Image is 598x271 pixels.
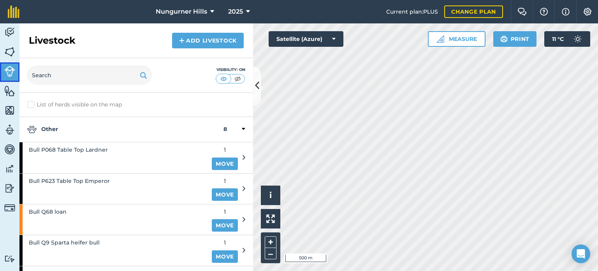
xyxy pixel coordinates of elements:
[444,5,503,18] a: Change plan
[29,145,108,154] span: Bull P068 Table Top Lardner
[269,31,343,47] button: Satellite (Azure)
[27,125,37,134] img: svg+xml;base64,PD94bWwgdmVyc2lvbj0iMS4wIiBlbmNvZGluZz0idXRmLTgiPz4KPCEtLSBHZW5lcmF0b3I6IEFkb2JlIE...
[562,7,570,16] img: svg+xml;base64,PHN2ZyB4bWxucz0iaHR0cDovL3d3dy53My5vcmcvMjAwMC9zdmciIHdpZHRoPSIxNyIgaGVpZ2h0PSIxNy...
[212,145,238,154] span: 1
[386,7,438,16] span: Current plan : PLUS
[4,124,15,136] img: svg+xml;base64,PD94bWwgdmVyc2lvbj0iMS4wIiBlbmNvZGluZz0idXRmLTgiPz4KPCEtLSBHZW5lcmF0b3I6IEFkb2JlIE...
[212,207,238,216] span: 1
[212,177,238,185] span: 1
[212,238,238,247] span: 1
[4,255,15,262] img: svg+xml;base64,PD94bWwgdmVyc2lvbj0iMS4wIiBlbmNvZGluZz0idXRmLTgiPz4KPCEtLSBHZW5lcmF0b3I6IEFkb2JlIE...
[4,202,15,213] img: svg+xml;base64,PD94bWwgdmVyc2lvbj0iMS4wIiBlbmNvZGluZz0idXRmLTgiPz4KPCEtLSBHZW5lcmF0b3I6IEFkb2JlIE...
[261,186,280,205] button: i
[29,34,76,47] h2: Livestock
[4,66,15,77] img: svg+xml;base64,PD94bWwgdmVyc2lvbj0iMS4wIiBlbmNvZGluZz0idXRmLTgiPz4KPCEtLSBHZW5lcmF0b3I6IEFkb2JlIE...
[544,31,590,47] button: 11 °C
[493,31,537,47] button: Print
[583,8,592,16] img: A cog icon
[539,8,549,16] img: A question mark icon
[19,174,207,204] a: Bull P623 Table Top Emperor
[19,235,207,266] a: Bull Q9 Sparta heifer bull
[29,177,110,185] span: Bull P623 Table Top Emperor
[570,31,586,47] img: svg+xml;base64,PD94bWwgdmVyc2lvbj0iMS4wIiBlbmNvZGluZz0idXRmLTgiPz4KPCEtLSBHZW5lcmF0b3I6IEFkb2JlIE...
[4,105,15,116] img: svg+xml;base64,PHN2ZyB4bWxucz0iaHR0cDovL3d3dy53My5vcmcvMjAwMC9zdmciIHdpZHRoPSI1NiIgaGVpZ2h0PSI2MC...
[4,46,15,58] img: svg+xml;base64,PHN2ZyB4bWxucz0iaHR0cDovL3d3dy53My5vcmcvMjAwMC9zdmciIHdpZHRoPSI1NiIgaGVpZ2h0PSI2MC...
[266,214,275,223] img: Four arrows, one pointing top left, one top right, one bottom right and the last bottom left
[212,219,238,232] a: Move
[219,75,229,83] img: svg+xml;base64,PHN2ZyB4bWxucz0iaHR0cDovL3d3dy53My5vcmcvMjAwMC9zdmciIHdpZHRoPSI1MCIgaGVpZ2h0PSI0MC...
[436,35,444,43] img: Ruler icon
[140,71,147,80] img: svg+xml;base64,PHN2ZyB4bWxucz0iaHR0cDovL3d3dy53My5vcmcvMjAwMC9zdmciIHdpZHRoPSIxOSIgaGVpZ2h0PSIyNC...
[212,158,238,170] a: Move
[172,33,244,48] a: Add Livestock
[27,66,152,85] input: Search
[572,244,590,263] div: Open Intercom Messenger
[27,125,223,134] strong: Other
[4,143,15,155] img: svg+xml;base64,PD94bWwgdmVyc2lvbj0iMS4wIiBlbmNvZGluZz0idXRmLTgiPz4KPCEtLSBHZW5lcmF0b3I6IEFkb2JlIE...
[212,250,238,263] a: Move
[29,238,100,247] span: Bull Q9 Sparta heifer bull
[4,163,15,175] img: svg+xml;base64,PD94bWwgdmVyc2lvbj0iMS4wIiBlbmNvZGluZz0idXRmLTgiPz4KPCEtLSBHZW5lcmF0b3I6IEFkb2JlIE...
[223,125,227,134] strong: 8
[216,67,245,73] div: Visibility: On
[269,190,272,200] span: i
[233,75,243,83] img: svg+xml;base64,PHN2ZyB4bWxucz0iaHR0cDovL3d3dy53My5vcmcvMjAwMC9zdmciIHdpZHRoPSI1MCIgaGVpZ2h0PSI0MC...
[228,7,243,16] span: 2025
[4,182,15,194] img: svg+xml;base64,PD94bWwgdmVyc2lvbj0iMS4wIiBlbmNvZGluZz0idXRmLTgiPz4KPCEtLSBHZW5lcmF0b3I6IEFkb2JlIE...
[4,85,15,97] img: svg+xml;base64,PHN2ZyB4bWxucz0iaHR0cDovL3d3dy53My5vcmcvMjAwMC9zdmciIHdpZHRoPSI1NiIgaGVpZ2h0PSI2MC...
[212,188,238,201] a: Move
[19,142,207,173] a: Bull P068 Table Top Lardner
[29,207,67,216] span: Bull Q68 loan
[156,7,207,16] span: Nungurner Hills
[265,236,276,248] button: +
[27,101,245,109] label: List of herds visible on the map
[552,31,564,47] span: 11 ° C
[517,8,527,16] img: Two speech bubbles overlapping with the left bubble in the forefront
[428,31,485,47] button: Measure
[500,34,508,44] img: svg+xml;base64,PHN2ZyB4bWxucz0iaHR0cDovL3d3dy53My5vcmcvMjAwMC9zdmciIHdpZHRoPSIxOSIgaGVpZ2h0PSIyNC...
[4,27,15,38] img: svg+xml;base64,PD94bWwgdmVyc2lvbj0iMS4wIiBlbmNvZGluZz0idXRmLTgiPz4KPCEtLSBHZW5lcmF0b3I6IEFkb2JlIE...
[19,204,207,235] a: Bull Q68 loan
[179,36,185,45] img: svg+xml;base64,PHN2ZyB4bWxucz0iaHR0cDovL3d3dy53My5vcmcvMjAwMC9zdmciIHdpZHRoPSIxNCIgaGVpZ2h0PSIyNC...
[265,248,276,259] button: –
[8,5,19,18] img: fieldmargin Logo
